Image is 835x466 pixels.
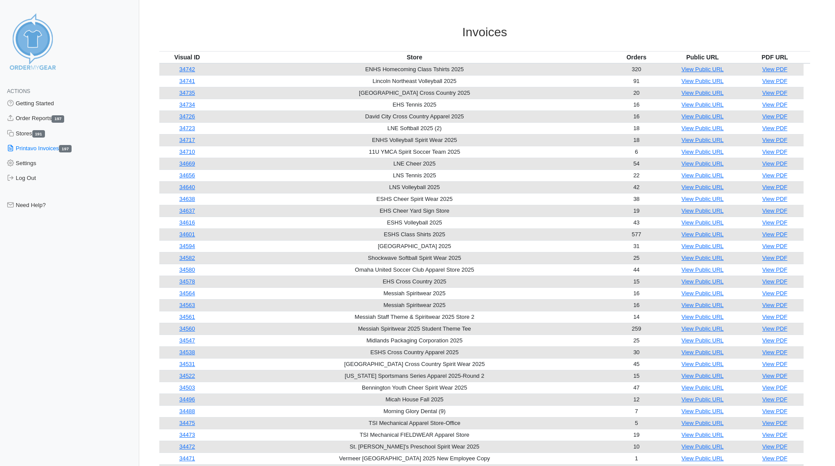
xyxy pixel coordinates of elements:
[681,361,724,367] a: View Public URL
[681,278,724,285] a: View Public URL
[215,452,614,464] td: Vermeer [GEOGRAPHIC_DATA] 2025 New Employee Copy
[681,90,724,96] a: View Public URL
[681,314,724,320] a: View Public URL
[762,290,787,297] a: View PDF
[215,158,614,169] td: LNE Cheer 2025
[614,240,659,252] td: 31
[215,217,614,228] td: ESHS Volleyball 2025
[614,346,659,358] td: 30
[681,101,724,108] a: View Public URL
[215,228,614,240] td: ESHS Class Shirts 2025
[762,384,787,391] a: View PDF
[762,396,787,403] a: View PDF
[681,137,724,143] a: View Public URL
[762,148,787,155] a: View PDF
[179,101,195,108] a: 34734
[614,228,659,240] td: 577
[681,243,724,249] a: View Public URL
[215,405,614,417] td: Morning Glory Dental (9)
[179,243,195,249] a: 34594
[614,146,659,158] td: 6
[762,137,787,143] a: View PDF
[179,160,195,167] a: 34669
[614,169,659,181] td: 22
[215,146,614,158] td: 11U YMCA Spirit Soccer Team 2025
[614,158,659,169] td: 54
[681,207,724,214] a: View Public URL
[179,278,195,285] a: 34578
[215,264,614,276] td: Omaha United Soccer Club Apparel Store 2025
[762,101,787,108] a: View PDF
[215,276,614,287] td: EHS Cross Country 2025
[659,51,746,63] th: Public URL
[681,302,724,308] a: View Public URL
[762,266,787,273] a: View PDF
[681,420,724,426] a: View Public URL
[762,90,787,96] a: View PDF
[762,431,787,438] a: View PDF
[614,394,659,405] td: 12
[215,122,614,134] td: LNE Softball 2025 (2)
[215,417,614,429] td: TSI Mechanical Apparel Store-Office
[681,396,724,403] a: View Public URL
[614,217,659,228] td: 43
[179,314,195,320] a: 34561
[215,429,614,441] td: TSI Mechanical FIELDWEAR Apparel Store
[681,219,724,226] a: View Public URL
[762,66,787,72] a: View PDF
[215,110,614,122] td: David City Cross Country Apparel 2025
[179,125,195,131] a: 34723
[614,287,659,299] td: 16
[762,337,787,344] a: View PDF
[179,196,195,202] a: 34638
[614,452,659,464] td: 1
[681,349,724,356] a: View Public URL
[681,231,724,238] a: View Public URL
[614,299,659,311] td: 16
[762,408,787,414] a: View PDF
[614,134,659,146] td: 18
[179,231,195,238] a: 34601
[179,349,195,356] a: 34538
[762,78,787,84] a: View PDF
[746,51,803,63] th: PDF URL
[681,325,724,332] a: View Public URL
[179,408,195,414] a: 34488
[215,99,614,110] td: EHS Tennis 2025
[762,184,787,190] a: View PDF
[762,443,787,450] a: View PDF
[215,134,614,146] td: ENHS Volleyball Spirit Wear 2025
[179,219,195,226] a: 34616
[762,160,787,167] a: View PDF
[681,455,724,462] a: View Public URL
[215,394,614,405] td: Micah House Fall 2025
[215,240,614,252] td: [GEOGRAPHIC_DATA] 2025
[614,193,659,205] td: 38
[52,115,64,123] span: 197
[762,373,787,379] a: View PDF
[614,405,659,417] td: 7
[215,335,614,346] td: Midlands Packaging Corporation 2025
[179,290,195,297] a: 34564
[762,231,787,238] a: View PDF
[614,382,659,394] td: 47
[614,252,659,264] td: 25
[215,287,614,299] td: Messiah Spiritwear 2025
[681,148,724,155] a: View Public URL
[681,384,724,391] a: View Public URL
[614,264,659,276] td: 44
[762,420,787,426] a: View PDF
[681,443,724,450] a: View Public URL
[179,184,195,190] a: 34640
[215,382,614,394] td: Bennington Youth Cheer Spirit Wear 2025
[762,255,787,261] a: View PDF
[179,266,195,273] a: 34580
[179,396,195,403] a: 34496
[159,51,215,63] th: Visual ID
[179,148,195,155] a: 34710
[179,78,195,84] a: 34741
[215,169,614,181] td: LNS Tennis 2025
[762,325,787,332] a: View PDF
[681,290,724,297] a: View Public URL
[179,443,195,450] a: 34472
